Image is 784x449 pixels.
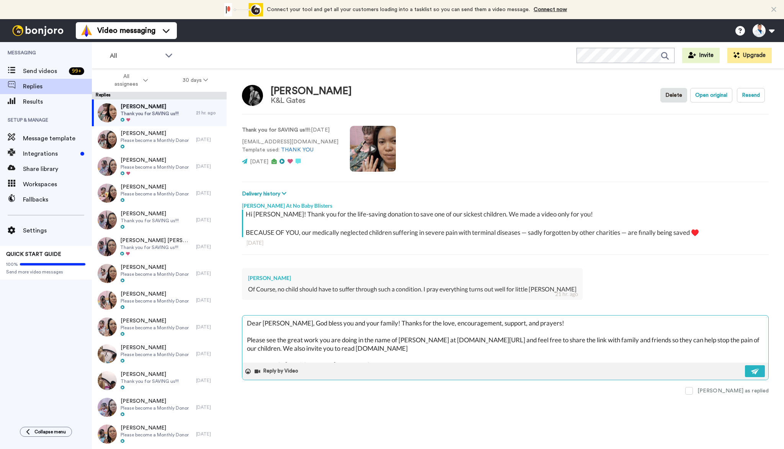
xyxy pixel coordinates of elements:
div: 21 hr. ago [555,290,578,298]
a: [PERSON_NAME]Please become a Monthly Donor[DATE] [92,394,227,421]
div: [DATE] [196,190,223,196]
strong: Thank you for SAVING us!!! [242,127,310,133]
p: : [DATE] [242,126,338,134]
div: [DATE] [247,239,764,247]
span: [PERSON_NAME] [121,424,189,432]
p: [EMAIL_ADDRESS][DOMAIN_NAME] Template used: [242,138,338,154]
span: Collapse menu [34,429,66,435]
textarea: Dear [PERSON_NAME], God bless you and your family! Thanks for the love, encouragement, support, a... [242,316,768,363]
span: [PERSON_NAME] [PERSON_NAME] [120,237,192,244]
img: 7a32e584-c92a-4e91-9fd7-ac88fdfc3e08-thumb.jpg [98,371,117,390]
img: 5a8f93b2-9704-4a23-824d-90d0b5636137-thumb.jpg [98,264,117,283]
div: Replies [92,92,227,99]
a: [PERSON_NAME]Please become a Monthly Donor[DATE] [92,421,227,447]
span: Connect your tool and get all your customers loading into a tasklist so you can send them a video... [267,7,530,12]
button: Open original [690,88,732,102]
img: f6ebb9b0-f63a-48a2-a892-41f8af6a7415-thumb.jpg [98,317,117,337]
span: Message template [23,134,92,143]
span: Send videos [23,67,66,76]
span: Send more video messages [6,269,86,275]
span: Thank you for SAVING us!!! [121,218,179,224]
span: Replies [23,82,92,91]
img: vm-color.svg [80,24,93,37]
span: Please become a Monthly Donor [121,325,189,331]
img: send-white.svg [751,368,759,374]
a: [PERSON_NAME]Please become a Monthly Donor[DATE] [92,287,227,314]
div: 21 hr. ago [196,110,223,116]
div: [DATE] [196,351,223,357]
div: [PERSON_NAME] as replied [697,387,769,395]
span: [PERSON_NAME] [121,210,179,218]
img: ecb2e048-ebd6-450b-83c7-c32040f8f26c-thumb.jpg [98,344,117,363]
span: Please become a Monthly Donor [121,191,189,197]
div: [DATE] [196,404,223,410]
img: 971c13df-31a7-4a3e-860d-4286fb2ac1da-thumb.jpg [97,237,116,256]
button: Upgrade [727,48,772,63]
span: Please become a Monthly Donor [121,405,189,411]
a: [PERSON_NAME]Please become a Monthly Donor[DATE] [92,340,227,367]
span: 100% [6,261,18,267]
button: Resend [737,88,765,102]
a: Connect now [534,7,567,12]
span: Fallbacks [23,195,92,204]
div: animation [221,3,263,16]
div: [PERSON_NAME] [248,274,577,282]
a: [PERSON_NAME]Thank you for SAVING us!!!21 hr. ago [92,99,227,126]
span: Please become a Monthly Donor [121,432,189,438]
span: Workspaces [23,180,92,189]
div: [DATE] [196,217,223,223]
img: dc5a64ac-73ad-4d5b-b0c5-f023bb7d4889-thumb.jpg [98,398,117,417]
button: Delete [660,88,687,102]
span: Please become a Monthly Donor [121,298,189,304]
span: Please become a Monthly Donor [121,271,189,277]
img: Image of Jonathan Barron [242,85,263,106]
div: Hi [PERSON_NAME]! Thank you for the life-saving donation to save one of our sickest children. We ... [246,210,767,237]
img: d3e1fe70-ff4d-4ce9-91b8-8e4f77963c02-thumb.jpg [98,157,117,176]
span: QUICK START GUIDE [6,252,61,257]
span: Settings [23,226,92,235]
span: Thank you for SAVING us!!! [121,111,179,117]
a: [PERSON_NAME]Please become a Monthly Donor[DATE] [92,314,227,340]
span: [PERSON_NAME] [121,290,189,298]
img: 61e11642-d647-4fef-97ef-55de1b054277-thumb.jpg [98,291,117,310]
div: 99 + [69,67,84,75]
div: [DATE] [196,163,223,169]
div: [DATE] [196,297,223,303]
img: b2659016-84ce-4acd-8747-d44cd013e207-thumb.jpg [98,210,117,229]
a: [PERSON_NAME]Please become a Monthly Donor[DATE] [92,126,227,153]
div: [DATE] [196,431,223,437]
div: [PERSON_NAME] [271,86,352,97]
span: [DATE] [250,159,268,164]
span: [PERSON_NAME] [121,264,189,271]
span: [PERSON_NAME] [121,130,189,137]
div: [PERSON_NAME] At No Baby Blisters [242,198,769,210]
span: [PERSON_NAME] [121,371,179,378]
a: THANK YOU [281,147,314,153]
span: Please become a Monthly Donor [121,164,189,170]
span: Please become a Monthly Donor [121,351,189,358]
a: [PERSON_NAME]Please become a Monthly Donor[DATE] [92,180,227,207]
button: Delivery history [242,190,289,198]
button: Invite [682,48,720,63]
span: [PERSON_NAME] [121,317,189,325]
a: [PERSON_NAME]Thank you for SAVING us!!![DATE] [92,367,227,394]
button: 30 days [165,73,225,87]
div: K&L Gates [271,96,352,105]
span: Thank you for SAVING us!!! [121,378,179,384]
a: [PERSON_NAME]Please become a Monthly Donor[DATE] [92,260,227,287]
div: [DATE] [196,137,223,143]
button: All assignees [93,70,165,91]
span: All assignees [111,73,142,88]
span: [PERSON_NAME] [121,156,189,164]
a: [PERSON_NAME]Thank you for SAVING us!!![DATE] [92,207,227,233]
span: Integrations [23,149,77,158]
span: [PERSON_NAME] [121,183,189,191]
img: bj-logo-header-white.svg [9,25,67,36]
a: [PERSON_NAME] [PERSON_NAME]Thank you for SAVING us!!![DATE] [92,233,227,260]
span: [PERSON_NAME] [121,397,189,405]
button: Reply by Video [254,366,301,377]
span: Video messaging [97,25,155,36]
span: [PERSON_NAME] [121,344,189,351]
span: [PERSON_NAME] [121,103,179,111]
